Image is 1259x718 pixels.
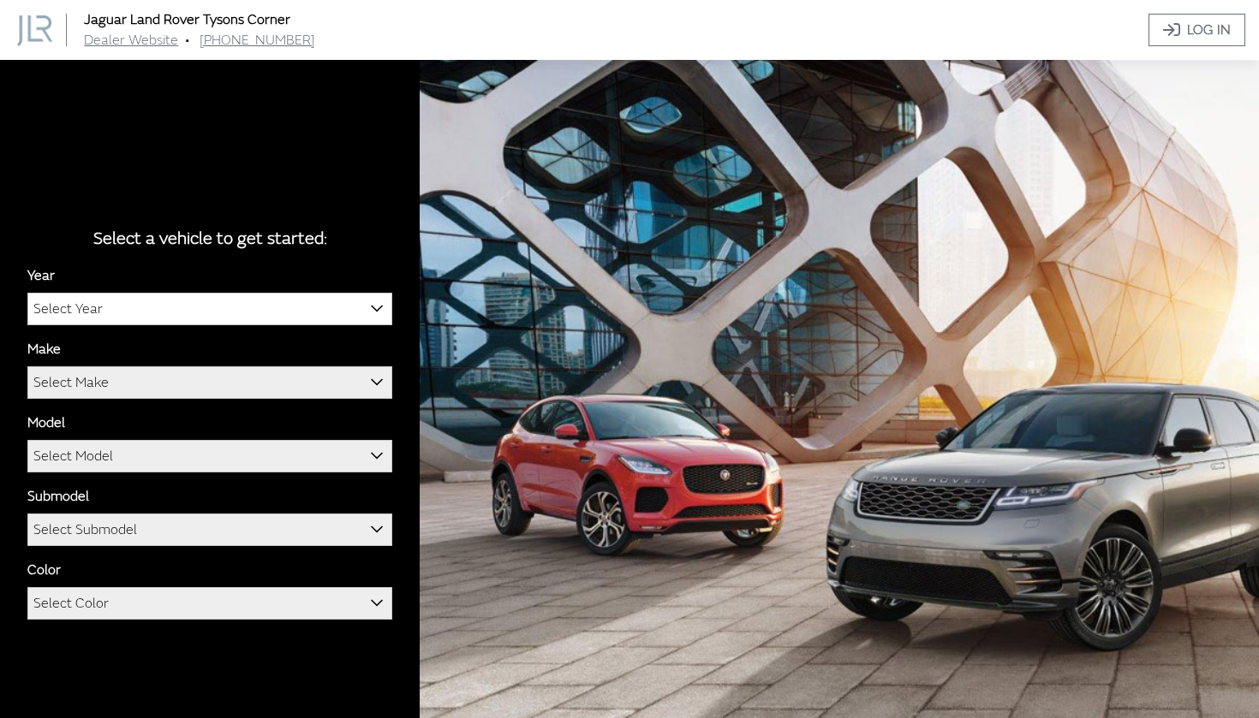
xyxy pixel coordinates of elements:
[27,265,55,286] label: Year
[84,32,178,49] a: Dealer Website
[27,560,61,580] label: Color
[28,441,391,472] span: Select Model
[27,366,392,399] span: Select Make
[27,339,61,359] label: Make
[28,514,391,545] span: Select Submodel
[27,412,65,433] label: Model
[200,32,315,49] a: [PHONE_NUMBER]
[33,441,113,472] span: Select Model
[84,11,290,28] a: Jaguar Land Rover Tysons Corner
[27,440,392,472] span: Select Model
[1187,20,1231,40] span: Log In
[33,294,103,324] span: Select Year
[1149,14,1245,46] a: Log In
[33,367,109,398] span: Select Make
[28,294,391,324] span: Select Year
[27,226,392,252] div: Select a vehicle to get started:
[27,293,392,325] span: Select Year
[27,486,89,507] label: Submodel
[185,32,189,49] span: •
[27,513,392,546] span: Select Submodel
[28,588,391,619] span: Select Color
[33,514,137,545] span: Select Submodel
[17,15,52,46] img: Dashboard
[27,587,392,620] span: Select Color
[17,14,81,45] a: Jaguar Land Rover Tysons Corner logo
[28,367,391,398] span: Select Make
[33,588,109,619] span: Select Color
